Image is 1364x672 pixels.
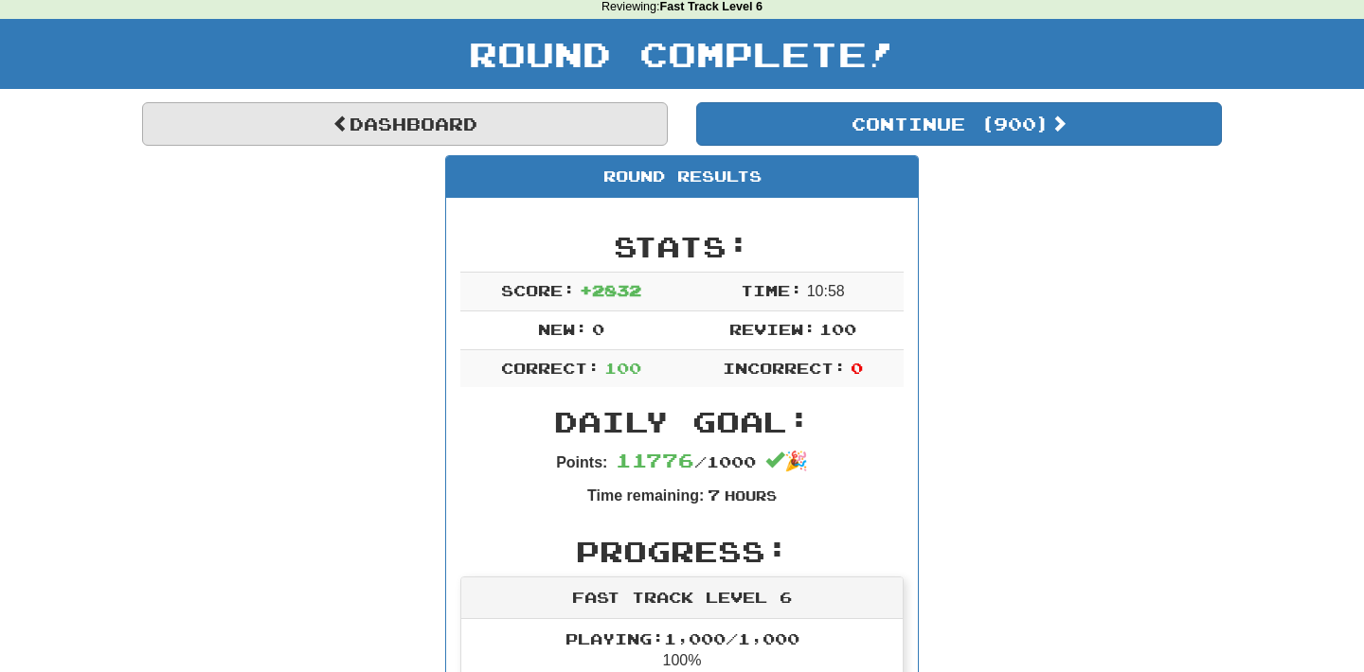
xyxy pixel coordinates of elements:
[723,359,846,377] span: Incorrect:
[460,406,904,437] h2: Daily Goal:
[708,486,720,504] span: 7
[501,359,600,377] span: Correct:
[696,102,1222,146] button: Continue (900)
[587,487,704,504] strong: Time remaining:
[461,577,903,619] div: Fast Track Level 6
[142,102,668,146] a: Dashboard
[725,487,777,504] small: Hours
[556,454,607,470] strong: Points:
[580,281,641,299] span: + 2832
[807,283,845,299] span: 10 : 58
[851,359,863,377] span: 0
[460,536,904,567] h2: Progress:
[501,281,575,299] span: Score:
[819,320,856,338] span: 100
[616,452,756,470] span: / 1000
[729,320,816,338] span: Review:
[616,449,694,471] span: 11776
[765,451,808,471] span: 🎉
[604,359,641,377] span: 100
[446,156,918,198] div: Round Results
[460,231,904,262] h2: Stats:
[592,320,604,338] span: 0
[565,629,799,647] span: Playing: 1,000 / 1,000
[741,281,802,299] span: Time:
[7,35,1357,73] h1: Round Complete!
[538,320,587,338] span: New:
